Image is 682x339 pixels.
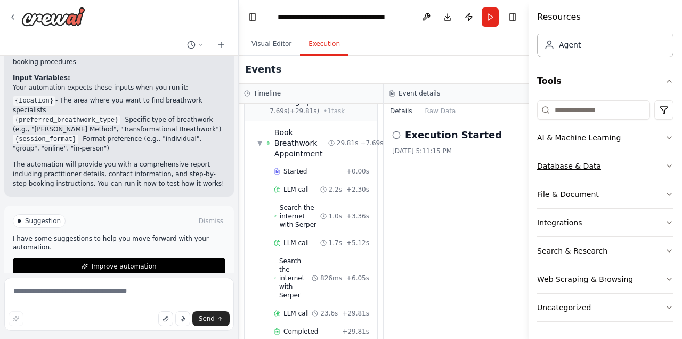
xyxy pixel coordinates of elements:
button: Dismiss [197,216,225,226]
button: Raw Data [419,104,462,119]
button: Upload files [158,311,173,326]
div: Search & Research [537,246,607,256]
span: + 5.12s [346,239,369,247]
code: {location} [13,96,55,106]
button: Improve this prompt [9,311,23,326]
span: + 7.69s [360,139,383,147]
span: + 6.05s [346,274,369,282]
div: Tools [537,96,673,330]
span: LLM call [283,239,309,247]
h4: Resources [537,11,581,23]
span: + 0.00s [346,167,369,176]
span: Send [199,314,215,323]
p: Your automation expects these inputs when you run it: [13,83,225,92]
span: Started [283,167,307,176]
button: Search & Research [537,237,673,265]
div: Web Scraping & Browsing [537,274,633,285]
div: AI & Machine Learning [537,132,621,143]
button: Integrations [537,209,673,236]
strong: Input Variables: [13,74,70,82]
h2: Execution Started [405,128,502,143]
span: LLM call [283,309,309,318]
span: + 2.30s [346,185,369,194]
button: Start a new chat [213,38,230,51]
button: Hide right sidebar [505,10,520,25]
img: Logo [21,7,85,26]
div: File & Document [537,189,599,200]
span: 826ms [320,274,342,282]
span: • 1 task [323,107,345,115]
button: Execution [300,33,348,56]
button: Tools [537,66,673,96]
h3: Event details [399,89,440,98]
span: 7.69s (+29.81s) [270,107,319,115]
span: Improve automation [91,262,156,271]
button: Uncategorized [537,294,673,321]
button: Click to speak your automation idea [175,311,190,326]
button: File & Document [537,180,673,208]
span: + 29.81s [342,309,369,318]
span: 29.81s [337,139,359,147]
button: Improve automation [13,258,225,275]
span: Search the internet with Serper [279,257,312,299]
span: 2.2s [329,185,342,194]
li: - The area where you want to find breathwork specialists [13,96,225,115]
button: Web Scraping & Browsing [537,265,673,293]
li: - Specific type of breathwork (e.g., "[PERSON_NAME] Method", "Transformational Breathwork") [13,115,225,134]
div: Database & Data [537,161,601,171]
button: AI & Machine Learning [537,124,673,152]
span: ▼ [257,139,262,147]
span: LLM call [283,185,309,194]
span: Completed [283,327,318,336]
button: Details [384,104,419,119]
button: Switch to previous chat [183,38,208,51]
h3: Timeline [254,89,281,98]
button: Send [192,311,230,326]
code: {preferred_breathwork_type} [13,115,120,125]
code: {session_format} [13,135,78,144]
div: Integrations [537,217,582,228]
button: Database & Data [537,152,673,180]
span: + 3.36s [346,212,369,220]
button: Visual Editor [243,33,300,56]
span: 1.7s [329,239,342,247]
p: I have some suggestions to help you move forward with your automation. [13,234,225,251]
span: Search the internet with Serper [280,203,320,229]
div: Uncategorized [537,302,591,313]
span: Suggestion [25,217,61,225]
span: Book Breathwork Appointment [274,127,328,159]
div: [DATE] 5:11:15 PM [392,147,520,155]
p: The automation will provide you with a comprehensive report including practitioner details, conta... [13,160,225,188]
span: 1.0s [329,212,342,220]
button: Hide left sidebar [245,10,260,25]
div: Agent [559,40,581,50]
nav: breadcrumb [278,12,397,22]
li: - Format preference (e.g., "individual", "group", "online", "in-person") [13,134,225,153]
span: 23.6s [320,309,338,318]
span: + 29.81s [342,327,369,336]
h2: Events [245,62,281,77]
